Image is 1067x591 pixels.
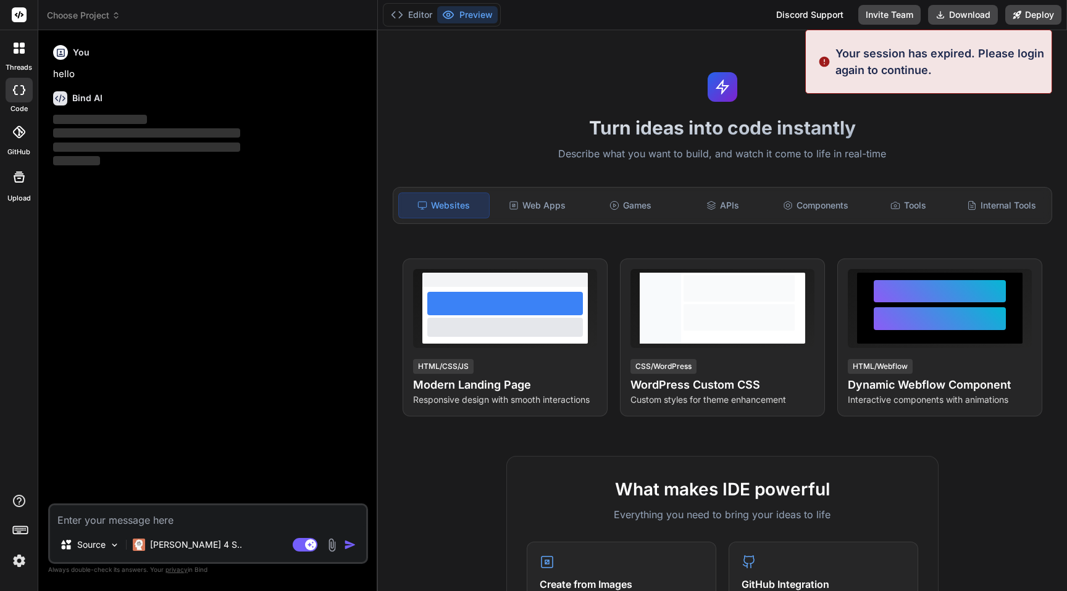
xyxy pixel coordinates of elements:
[10,104,28,114] label: code
[73,46,90,59] h6: You
[848,376,1032,394] h4: Dynamic Webflow Component
[848,359,913,374] div: HTML/Webflow
[77,539,106,551] p: Source
[585,192,675,218] div: Games
[7,147,30,157] label: GitHub
[72,92,103,104] h6: Bind AI
[7,193,31,204] label: Upload
[771,192,861,218] div: Components
[385,117,1060,139] h1: Turn ideas into code instantly
[769,5,851,25] div: Discord Support
[398,192,490,218] div: Websites
[150,539,242,551] p: [PERSON_NAME] 4 S..
[325,538,339,552] img: attachment
[848,394,1032,406] p: Interactive components with animations
[956,192,1047,218] div: Internal Tools
[630,394,814,406] p: Custom styles for theme enhancement
[344,539,356,551] img: icon
[858,5,921,25] button: Invite Team
[53,156,100,165] span: ‌
[53,67,366,81] p: hello
[527,507,918,522] p: Everything you need to bring your ideas to life
[678,192,768,218] div: APIs
[527,476,918,502] h2: What makes IDE powerful
[413,376,597,394] h4: Modern Landing Page
[47,9,120,22] span: Choose Project
[53,128,240,138] span: ‌
[630,376,814,394] h4: WordPress Custom CSS
[928,5,998,25] button: Download
[630,359,697,374] div: CSS/WordPress
[1005,5,1061,25] button: Deploy
[818,45,831,78] img: alert
[863,192,953,218] div: Tools
[492,192,582,218] div: Web Apps
[437,6,498,23] button: Preview
[386,6,437,23] button: Editor
[413,359,474,374] div: HTML/CSS/JS
[385,146,1060,162] p: Describe what you want to build, and watch it come to life in real-time
[413,394,597,406] p: Responsive design with smooth interactions
[835,45,1044,78] p: Your session has expired. Please login again to continue.
[133,539,145,551] img: Claude 4 Sonnet
[48,564,368,576] p: Always double-check its answers. Your in Bind
[53,115,147,124] span: ‌
[165,566,188,573] span: privacy
[109,540,120,550] img: Pick Models
[53,143,240,152] span: ‌
[6,62,32,73] label: threads
[9,550,30,571] img: settings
